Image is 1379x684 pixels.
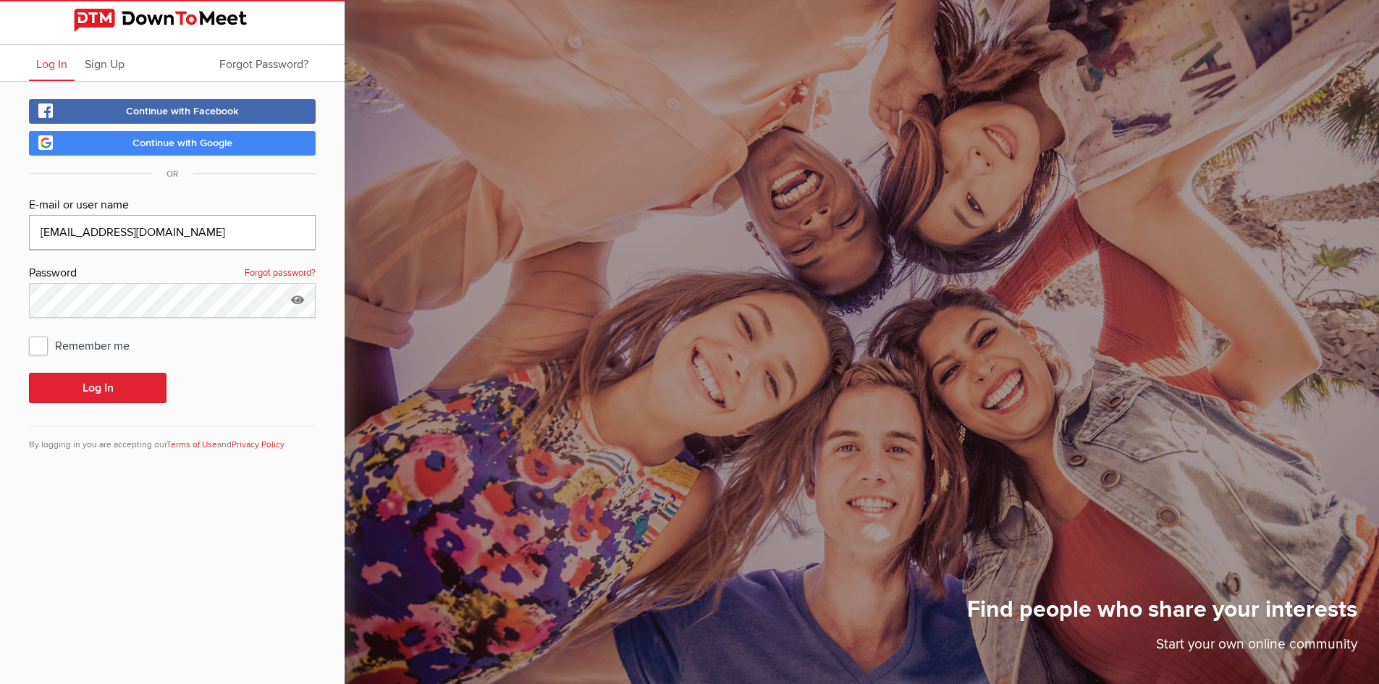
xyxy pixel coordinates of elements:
[29,131,316,156] a: Continue with Google
[166,439,217,450] a: Terms of Use
[29,196,316,215] div: E-mail or user name
[29,332,144,358] span: Remember me
[36,57,67,72] span: Log In
[967,634,1357,662] p: Start your own online community
[29,373,166,403] button: Log In
[29,264,316,283] div: Password
[29,45,75,81] a: Log In
[967,595,1357,634] h1: Find people who share your interests
[232,439,284,450] a: Privacy Policy
[212,45,316,81] a: Forgot Password?
[77,45,132,81] a: Sign Up
[126,105,239,117] span: Continue with Facebook
[132,137,232,149] span: Continue with Google
[85,57,125,72] span: Sign Up
[219,57,308,72] span: Forgot Password?
[29,426,316,452] div: By logging in you are accepting our and
[29,99,316,124] a: Continue with Facebook
[245,264,316,283] a: Forgot password?
[152,169,193,180] span: OR
[29,215,316,250] input: Email@address.com
[74,9,271,32] img: DownToMeet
